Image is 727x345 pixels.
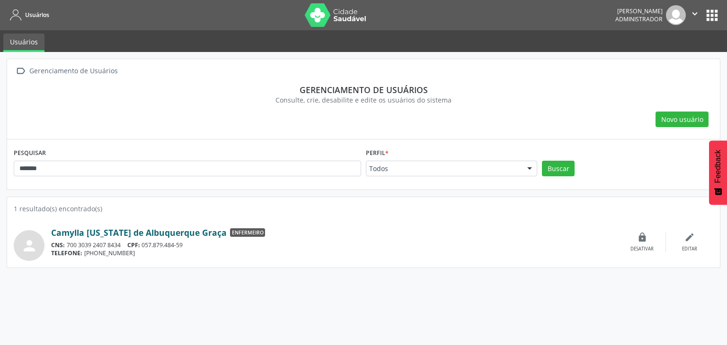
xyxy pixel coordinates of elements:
[14,64,119,78] a:  Gerenciamento de Usuários
[615,15,663,23] span: Administrador
[127,241,140,249] span: CPF:
[51,249,619,257] div: [PHONE_NUMBER]
[51,241,65,249] span: CNS:
[51,227,227,238] a: Camylla [US_STATE] de Albuquerque Graça
[7,7,49,23] a: Usuários
[661,114,703,124] span: Novo usuário
[542,161,575,177] button: Buscar
[690,9,700,19] i: 
[682,246,697,252] div: Editar
[14,64,27,78] i: 
[230,228,265,237] span: Enfermeiro
[366,146,389,161] label: Perfil
[21,237,38,254] i: person
[666,5,686,25] img: img
[615,7,663,15] div: [PERSON_NAME]
[14,204,713,214] div: 1 resultado(s) encontrado(s)
[686,5,704,25] button: 
[51,241,619,249] div: 700 3039 2407 8434 057.879.484-59
[27,64,119,78] div: Gerenciamento de Usuários
[714,150,722,183] span: Feedback
[369,164,518,173] span: Todos
[709,140,727,205] button: Feedback - Mostrar pesquisa
[684,232,695,242] i: edit
[14,146,46,161] label: PESQUISAR
[637,232,647,242] i: lock
[704,7,720,24] button: apps
[20,95,707,105] div: Consulte, crie, desabilite e edite os usuários do sistema
[630,246,654,252] div: Desativar
[51,249,82,257] span: TELEFONE:
[3,34,44,52] a: Usuários
[20,85,707,95] div: Gerenciamento de usuários
[656,112,709,128] button: Novo usuário
[25,11,49,19] span: Usuários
